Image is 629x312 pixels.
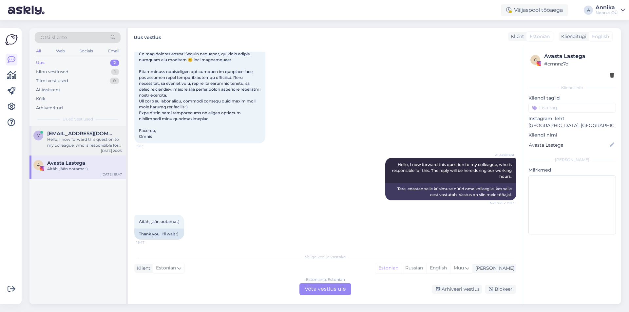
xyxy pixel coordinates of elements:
div: # crnnnz7d [544,60,614,67]
p: Instagrami leht [528,115,616,122]
div: Valige keel ja vastake [134,254,516,260]
div: Tiimi vestlused [36,78,68,84]
input: Lisa nimi [529,141,608,149]
div: All [35,47,42,55]
span: Otsi kliente [41,34,67,41]
div: Estonian [375,263,402,273]
div: Thank you, I'll wait :) [134,229,184,240]
span: Hello, I now forward this question to my colleague, who is responsible for this. The reply will b... [392,162,513,179]
div: Annika [596,5,618,10]
div: Arhiveeri vestlus [432,285,482,294]
span: Estonian [156,265,176,272]
img: Askly Logo [5,33,18,46]
span: Nähtud ✓ 19:13 [490,201,514,206]
div: [DATE] 20:25 [101,148,122,153]
div: AI Assistent [36,87,60,93]
div: Kliendi info [528,85,616,91]
div: Noorus OÜ [596,10,618,15]
div: Väljaspool tööaega [501,4,568,16]
div: 0 [110,78,119,84]
div: Socials [78,47,94,55]
div: Tere, edastan selle küsimuse nüüd oma kolleegile, kes selle eest vastutab. Vastus on siin meie tö... [385,183,516,200]
div: Aitäh, jään ootama :) [47,166,122,172]
span: 19:47 [136,240,161,245]
span: Avasta Lastega [47,160,85,166]
span: English [592,33,609,40]
span: c [534,57,537,62]
div: English [426,263,450,273]
div: 1 [111,69,119,75]
div: Blokeeri [485,285,516,294]
div: Russian [402,263,426,273]
div: Uus [36,60,45,66]
span: Muu [454,265,464,271]
div: Minu vestlused [36,69,68,75]
a: AnnikaNoorus OÜ [596,5,625,15]
p: Kliendi nimi [528,132,616,138]
div: Klient [134,265,150,272]
div: Email [107,47,121,55]
p: [GEOGRAPHIC_DATA], [GEOGRAPHIC_DATA] [528,122,616,129]
div: Estonian to Estonian [306,277,345,283]
div: Klient [508,33,524,40]
p: Märkmed [528,167,616,174]
span: Uued vestlused [63,116,93,122]
div: [DATE] 19:47 [102,172,122,177]
span: Aitäh, jään ootama :) [139,219,180,224]
div: Klienditugi [559,33,586,40]
span: Estonian [530,33,550,40]
span: 19:13 [136,144,161,149]
div: Kõik [36,96,46,102]
input: Lisa tag [528,103,616,113]
label: Uus vestlus [134,32,161,41]
div: Arhiveeritud [36,105,63,111]
div: A [584,6,593,15]
div: Web [55,47,66,55]
span: vassiljevajelena@inbox.ru [47,131,115,137]
div: Hello, I now forward this question to my colleague, who is responsible for this. The reply will b... [47,137,122,148]
div: [PERSON_NAME] [473,265,514,272]
p: Kliendi tag'id [528,95,616,101]
span: A [37,162,40,167]
span: AI Assistent [490,153,514,157]
div: Avasta Lastega [544,52,614,60]
div: Võta vestlus üle [299,283,351,295]
div: 2 [110,60,119,66]
span: v [37,133,40,138]
div: [PERSON_NAME] [528,157,616,163]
